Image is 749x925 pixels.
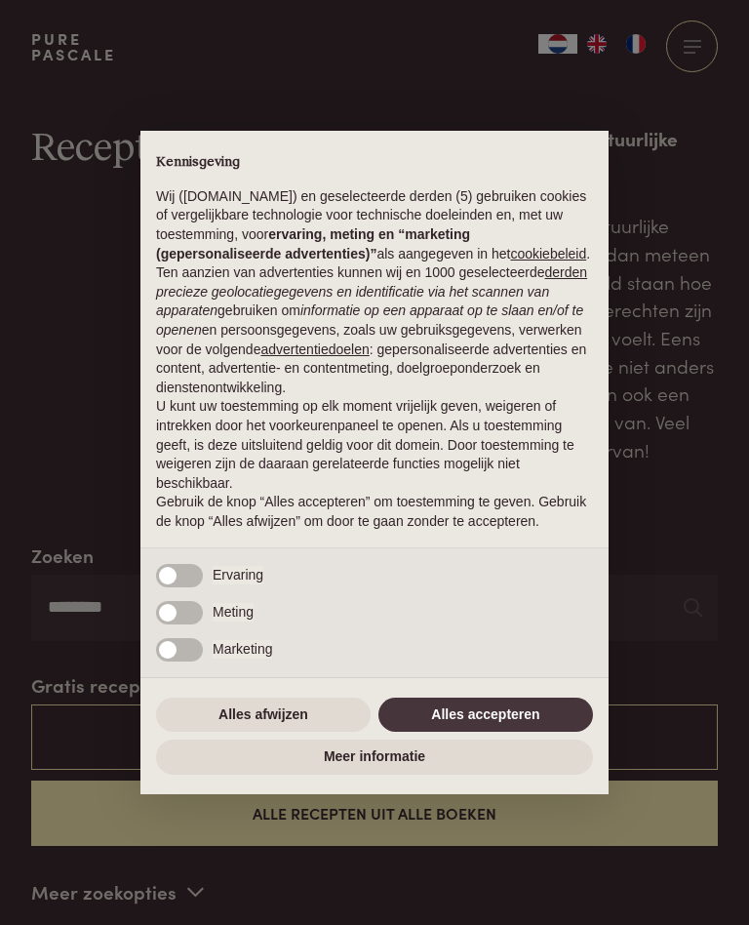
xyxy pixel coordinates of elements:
button: Alles accepteren [378,698,593,733]
p: U kunt uw toestemming op elk moment vrijelijk geven, weigeren of intrekken door het voorkeurenpan... [156,397,593,493]
p: Wij ([DOMAIN_NAME]) en geselecteerde derden (5) gebruiken cookies of vergelijkbare technologie vo... [156,187,593,263]
p: Ten aanzien van advertenties kunnen wij en 1000 geselecteerde gebruiken om en persoonsgegevens, z... [156,263,593,397]
a: cookiebeleid [510,246,586,261]
p: Gebruik de knop “Alles accepteren” om toestemming te geven. Gebruik de knop “Alles afwijzen” om d... [156,493,593,531]
span: Meting [213,603,254,623]
em: precieze geolocatiegegevens en identificatie via het scannen van apparaten [156,284,549,319]
button: Alles afwijzen [156,698,371,733]
strong: ervaring, meting en “marketing (gepersonaliseerde advertenties)” [156,226,470,261]
button: advertentiedoelen [260,341,369,360]
h2: Kennisgeving [156,154,593,172]
span: Ervaring [213,566,263,585]
button: derden [545,263,588,283]
button: Meer informatie [156,740,593,775]
span: Marketing [213,640,272,660]
em: informatie op een apparaat op te slaan en/of te openen [156,302,583,338]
